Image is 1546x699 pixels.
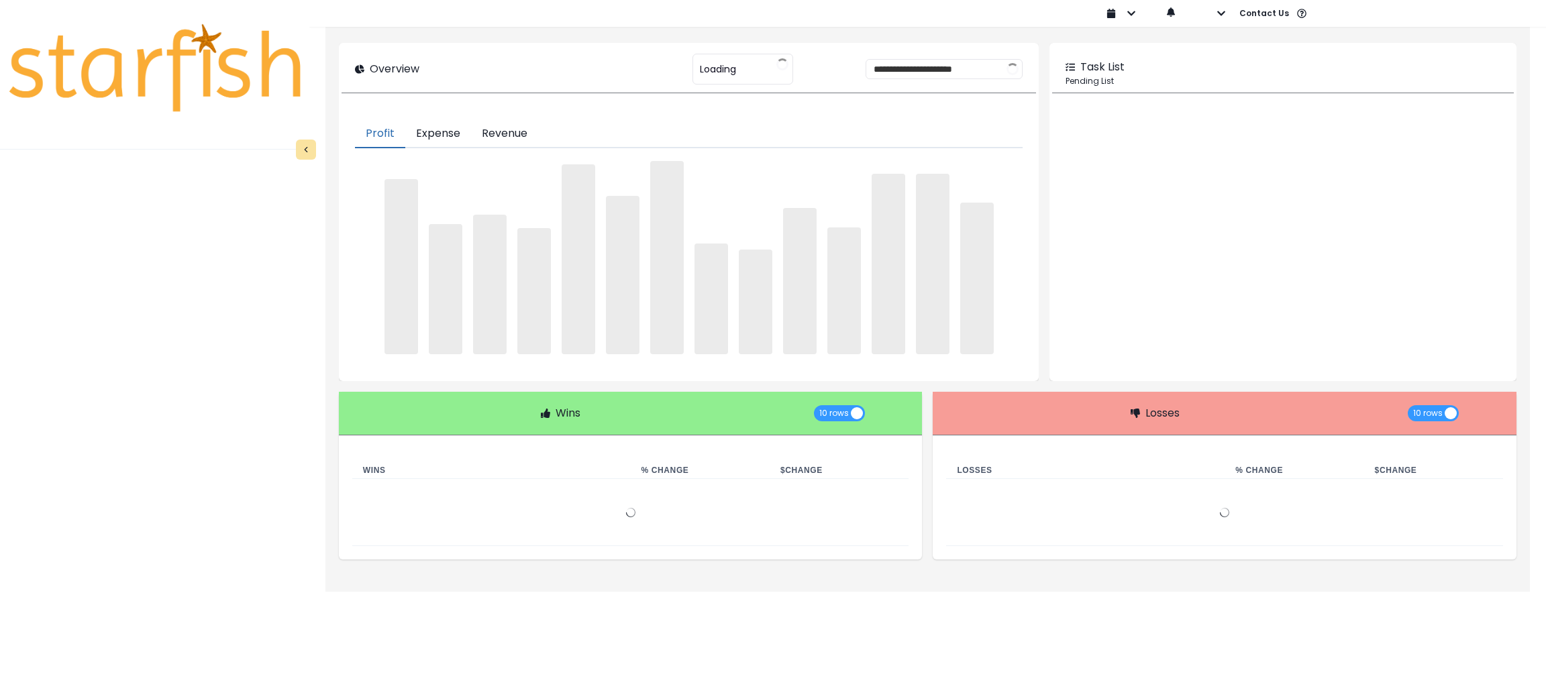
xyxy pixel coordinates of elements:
[370,61,419,77] p: Overview
[352,462,631,479] th: Wins
[1145,405,1180,421] p: Losses
[355,120,405,148] button: Profit
[517,228,551,355] span: ‌
[384,179,418,355] span: ‌
[631,462,770,479] th: % Change
[946,462,1225,479] th: Losses
[1066,75,1500,87] p: Pending List
[606,196,639,354] span: ‌
[700,55,736,83] span: Loading
[872,174,905,354] span: ‌
[694,244,728,355] span: ‌
[1364,462,1503,479] th: $ Change
[739,250,772,354] span: ‌
[650,161,684,354] span: ‌
[819,405,849,421] span: 10 rows
[827,227,861,354] span: ‌
[783,208,817,354] span: ‌
[770,462,909,479] th: $ Change
[562,164,595,355] span: ‌
[556,405,580,421] p: Wins
[473,215,507,354] span: ‌
[405,120,471,148] button: Expense
[960,203,994,355] span: ‌
[1413,405,1443,421] span: 10 rows
[471,120,538,148] button: Revenue
[1225,462,1363,479] th: % Change
[429,224,462,354] span: ‌
[916,174,949,354] span: ‌
[1080,59,1125,75] p: Task List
